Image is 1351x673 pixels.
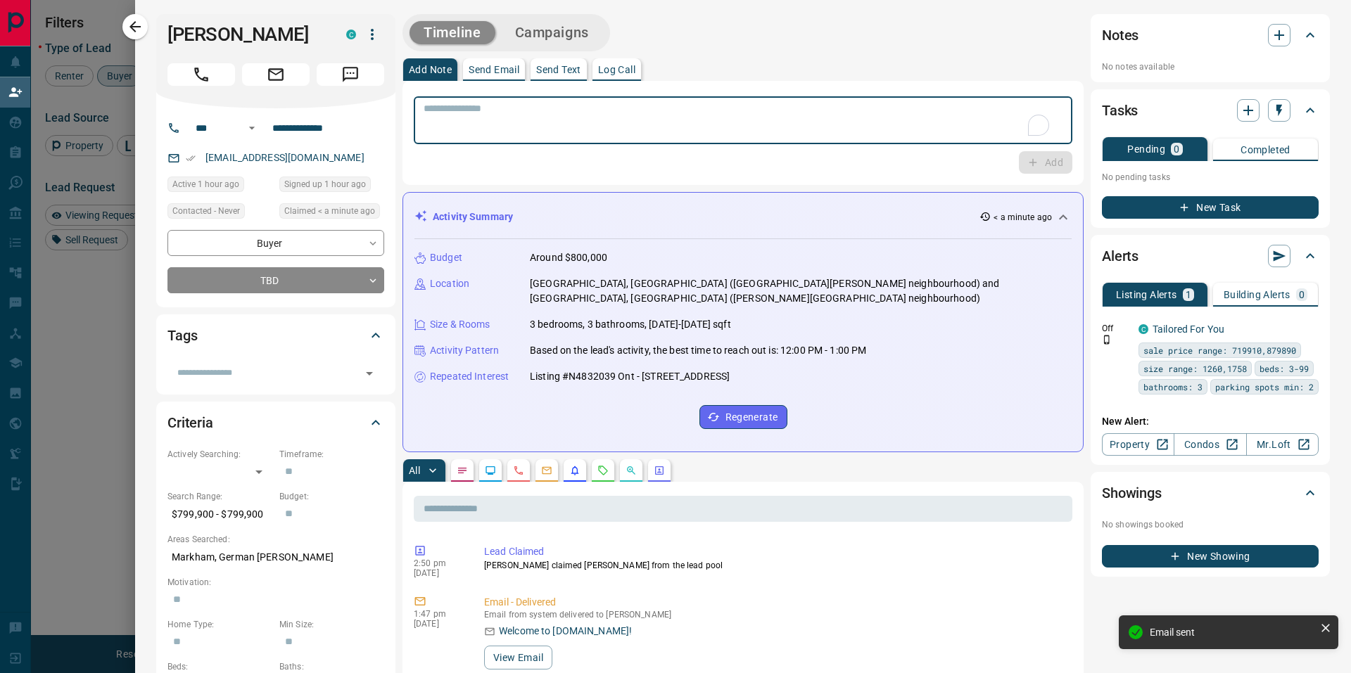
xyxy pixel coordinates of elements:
p: Location [430,276,469,291]
p: Send Email [469,65,519,75]
svg: Requests [597,465,609,476]
h2: Alerts [1102,245,1138,267]
div: Criteria [167,406,384,440]
div: Email sent [1150,627,1314,638]
svg: Calls [513,465,524,476]
p: 3 bedrooms, 3 bathrooms, [DATE]-[DATE] sqft [530,317,731,332]
h2: Notes [1102,24,1138,46]
button: Open [360,364,379,383]
a: Property [1102,433,1174,456]
div: Mon Aug 18 2025 [279,177,384,196]
button: Campaigns [501,21,603,44]
p: Size & Rooms [430,317,490,332]
svg: Listing Alerts [569,465,581,476]
span: Call [167,63,235,86]
button: Open [243,120,260,136]
p: No pending tasks [1102,167,1319,188]
div: TBD [167,267,384,293]
div: Tags [167,319,384,352]
h1: [PERSON_NAME] [167,23,325,46]
p: Log Call [598,65,635,75]
p: Repeated Interest [430,369,509,384]
p: Min Size: [279,618,384,631]
p: Welcome to [DOMAIN_NAME]! [499,624,632,639]
svg: Emails [541,465,552,476]
p: Add Note [409,65,452,75]
div: Mon Aug 18 2025 [167,177,272,196]
span: Claimed < a minute ago [284,204,375,218]
button: Timeline [410,21,495,44]
span: Message [317,63,384,86]
p: Actively Searching: [167,448,272,461]
div: Tasks [1102,94,1319,127]
p: Off [1102,322,1130,335]
p: Markham, German [PERSON_NAME] [167,546,384,569]
div: Mon Aug 18 2025 [279,203,384,223]
p: Budget: [279,490,384,503]
svg: Lead Browsing Activity [485,465,496,476]
h2: Tasks [1102,99,1138,122]
p: Timeframe: [279,448,384,461]
p: 0 [1299,290,1305,300]
p: Around $800,000 [530,250,607,265]
p: Building Alerts [1224,290,1290,300]
p: 0 [1174,144,1179,154]
p: Send Text [536,65,581,75]
p: Based on the lead's activity, the best time to reach out is: 12:00 PM - 1:00 PM [530,343,866,358]
p: [DATE] [414,619,463,629]
div: condos.ca [1138,324,1148,334]
svg: Push Notification Only [1102,335,1112,345]
button: View Email [484,646,552,669]
p: Email from system delivered to [PERSON_NAME] [484,610,1067,620]
p: 1:47 pm [414,609,463,619]
p: Budget [430,250,462,265]
a: Tailored For You [1153,323,1224,335]
p: Completed [1241,145,1290,155]
p: Home Type: [167,618,272,631]
h2: Tags [167,324,197,347]
span: bathrooms: 3 [1143,380,1203,394]
p: Search Range: [167,490,272,503]
p: 1 [1186,290,1191,300]
h2: Showings [1102,482,1162,504]
p: Areas Searched: [167,533,384,546]
span: parking spots min: 2 [1215,380,1314,394]
textarea: To enrich screen reader interactions, please activate Accessibility in Grammarly extension settings [424,103,1063,139]
p: Email - Delivered [484,595,1067,610]
p: [DATE] [414,568,463,578]
a: Condos [1174,433,1246,456]
p: [PERSON_NAME] claimed [PERSON_NAME] from the lead pool [484,559,1067,572]
span: sale price range: 719910,879890 [1143,343,1296,357]
button: New Task [1102,196,1319,219]
svg: Agent Actions [654,465,665,476]
p: < a minute ago [994,211,1052,224]
svg: Email Verified [186,153,196,163]
p: [GEOGRAPHIC_DATA], [GEOGRAPHIC_DATA] ([GEOGRAPHIC_DATA][PERSON_NAME] neighbourhood) and [GEOGRAPH... [530,276,1072,306]
button: New Showing [1102,545,1319,568]
div: condos.ca [346,30,356,39]
button: Regenerate [699,405,787,429]
svg: Notes [457,465,468,476]
span: beds: 3-99 [1260,361,1309,376]
p: New Alert: [1102,414,1319,429]
div: Showings [1102,476,1319,510]
p: Baths: [279,660,384,673]
div: Buyer [167,230,384,256]
span: size range: 1260,1758 [1143,361,1247,376]
h2: Criteria [167,411,213,434]
svg: Opportunities [626,465,637,476]
p: No notes available [1102,60,1319,73]
span: Email [242,63,310,86]
a: [EMAIL_ADDRESS][DOMAIN_NAME] [205,152,364,163]
div: Notes [1102,18,1319,52]
p: No showings booked [1102,518,1319,531]
p: 2:50 pm [414,558,463,568]
p: Lead Claimed [484,544,1067,559]
p: $799,900 - $799,900 [167,503,272,526]
p: Activity Pattern [430,343,499,358]
span: Contacted - Never [172,204,240,218]
a: Mr.Loft [1246,433,1319,456]
div: Activity Summary< a minute ago [414,204,1072,230]
p: Motivation: [167,576,384,589]
p: Activity Summary [433,210,513,224]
